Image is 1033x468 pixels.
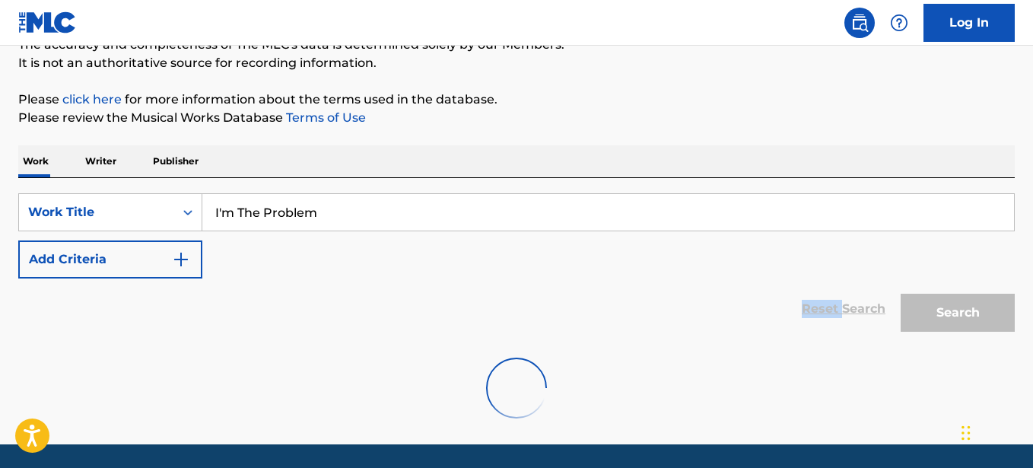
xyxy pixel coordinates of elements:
[923,4,1015,42] a: Log In
[961,410,971,456] div: Drag
[18,193,1015,339] form: Search Form
[957,395,1033,468] iframe: Chat Widget
[18,11,77,33] img: MLC Logo
[18,145,53,177] p: Work
[890,14,908,32] img: help
[18,91,1015,109] p: Please for more information about the terms used in the database.
[81,145,121,177] p: Writer
[18,240,202,279] button: Add Criteria
[475,346,558,429] img: preloader
[850,14,869,32] img: search
[18,54,1015,72] p: It is not an authoritative source for recording information.
[28,203,165,221] div: Work Title
[283,110,366,125] a: Terms of Use
[172,250,190,269] img: 9d2ae6d4665cec9f34b9.svg
[844,8,875,38] a: Public Search
[18,109,1015,127] p: Please review the Musical Works Database
[884,8,914,38] div: Help
[148,145,203,177] p: Publisher
[62,92,122,107] a: click here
